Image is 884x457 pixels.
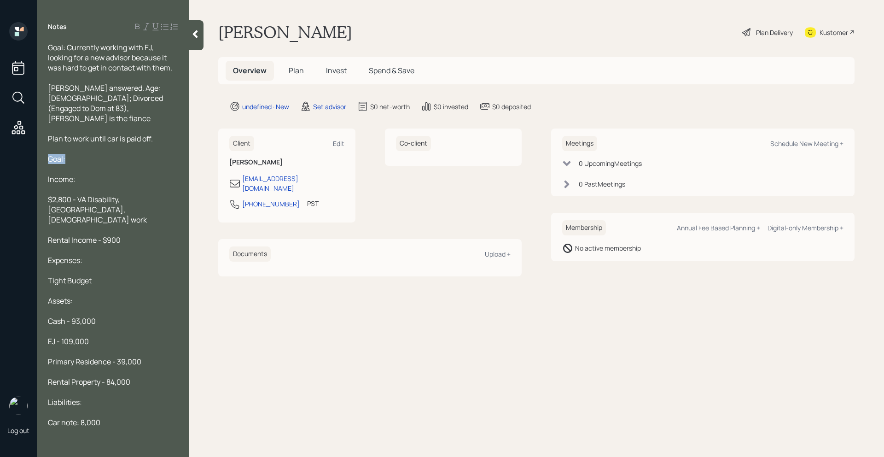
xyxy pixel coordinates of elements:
span: Car note: 8,000 [48,417,100,428]
div: Kustomer [820,28,848,37]
div: PST [307,199,319,208]
span: Income: [48,174,76,184]
div: Schedule New Meeting + [770,139,843,148]
h6: Meetings [562,136,597,151]
div: Set advisor [313,102,346,111]
h1: [PERSON_NAME] [218,22,352,42]
span: Rental Property - 84,000 [48,377,130,387]
span: Goal: [48,154,65,164]
img: retirable_logo.png [9,397,28,415]
span: Primary Residence - 39,000 [48,357,141,367]
div: [EMAIL_ADDRESS][DOMAIN_NAME] [242,174,344,193]
div: No active membership [575,243,641,253]
span: Rental Income - $900 [48,235,121,245]
h6: Membership [562,220,606,235]
span: Expenses: [48,255,82,265]
div: Annual Fee Based Planning + [677,223,760,232]
h6: Co-client [396,136,431,151]
span: Goal: Currently working with EJ, looking for a new advisor because it was hard to get in contact ... [48,42,172,73]
span: Plan [289,65,304,76]
span: Spend & Save [369,65,414,76]
span: EJ - 109,000 [48,336,89,346]
div: undefined · New [242,102,289,111]
div: Plan Delivery [756,28,793,37]
span: [PERSON_NAME] answered. Age: [DEMOGRAPHIC_DATA]; Divorced (Engaged to Dom at 83), [PERSON_NAME] i... [48,83,164,123]
div: Upload + [485,250,511,258]
h6: Documents [229,246,271,262]
span: $2,800 - VA Disability, [GEOGRAPHIC_DATA], [DEMOGRAPHIC_DATA] work [48,194,147,225]
div: Edit [333,139,344,148]
span: Cash - 93,000 [48,316,96,326]
span: Tight Budget [48,275,92,286]
div: Log out [7,426,29,435]
h6: [PERSON_NAME] [229,158,344,166]
span: Overview [233,65,267,76]
span: Liabilities: [48,397,82,407]
div: [PHONE_NUMBER] [242,199,300,209]
span: Assets: [48,296,73,306]
div: 0 Upcoming Meeting s [579,158,642,168]
span: Invest [326,65,347,76]
h6: Client [229,136,254,151]
div: Digital-only Membership + [768,223,843,232]
div: $0 net-worth [370,102,410,111]
div: $0 deposited [492,102,531,111]
div: $0 invested [434,102,468,111]
span: Plan to work until car is paid off. [48,134,153,144]
div: 0 Past Meeting s [579,179,625,189]
label: Notes [48,22,67,31]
